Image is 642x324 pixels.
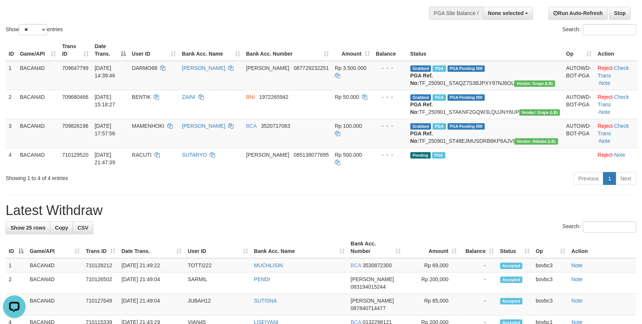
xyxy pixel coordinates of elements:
[429,7,483,20] div: PGA Site Balance /
[595,119,638,148] td: · ·
[533,294,569,315] td: bovbc3
[410,101,433,115] b: PGA Ref. No:
[432,152,445,159] span: Marked by bovbc3
[179,39,243,61] th: Bank Acc. Name: activate to sort column ascending
[118,273,185,294] td: [DATE] 21:49:04
[3,3,26,26] button: Open LiveChat chat widget
[376,64,404,72] div: - - -
[598,94,629,107] a: Check Trans
[118,294,185,315] td: [DATE] 21:49:04
[185,294,251,315] td: JUBAH12
[460,294,497,315] td: -
[599,109,610,115] a: Note
[50,221,73,234] a: Copy
[335,65,366,71] span: Rp 3.500.000
[376,93,404,101] div: - - -
[243,39,332,61] th: Bank Acc. Number: activate to sort column ascending
[583,24,636,35] input: Search:
[448,94,485,101] span: PGA Pending
[574,172,604,185] a: Previous
[488,10,524,16] span: None selected
[348,237,404,258] th: Bank Acc. Number: activate to sort column ascending
[598,94,613,100] a: Reject
[62,65,88,71] span: 709647799
[351,298,394,304] span: [PERSON_NAME]
[95,94,115,107] span: [DATE] 15:18:27
[294,65,329,71] span: Copy 087729232251 to clipboard
[27,237,83,258] th: Game/API: activate to sort column ascending
[609,7,631,20] a: Stop
[6,258,27,273] td: 1
[27,273,83,294] td: BACAN4D
[62,152,88,158] span: 710129520
[83,273,118,294] td: 710126502
[483,7,533,20] button: None selected
[410,94,432,101] span: Grabbed
[6,171,262,182] div: Showing 1 to 4 of 4 entries
[92,39,129,61] th: Date Trans.: activate to sort column descending
[335,94,359,100] span: Rp 50.000
[563,221,636,233] label: Search:
[246,65,289,71] span: [PERSON_NAME]
[404,294,460,315] td: Rp 85,000
[603,172,616,185] a: 1
[500,277,523,283] span: Accepted
[563,90,595,119] td: AUTOWD-BOT-PGA
[595,148,638,169] td: ·
[351,284,386,290] span: Copy 083194015244 to clipboard
[514,80,555,87] span: Vendor URL: https://dashboard.q2checkout.com/secure
[246,152,289,158] span: [PERSON_NAME]
[598,152,613,158] a: Reject
[572,262,583,268] a: Note
[404,258,460,273] td: Rp 69,000
[572,298,583,304] a: Note
[519,109,560,116] span: Vendor URL: https://dashboard.q2checkout.com/secure
[572,276,583,282] a: Note
[62,94,88,100] span: 709680466
[27,294,83,315] td: BACAN4D
[563,24,636,35] label: Search:
[598,65,613,71] a: Reject
[583,221,636,233] input: Search:
[335,152,362,158] span: Rp 500.000
[533,273,569,294] td: bovbc3
[404,237,460,258] th: Amount: activate to sort column ascending
[182,94,195,100] a: ZAINI
[614,152,625,158] a: Note
[185,258,251,273] td: TOTTI222
[460,258,497,273] td: -
[549,7,608,20] a: Run Auto-Refresh
[246,94,255,100] span: BNI
[407,119,563,148] td: TF_250901_ST48EJMUSDRB6KP6AJVI
[6,148,17,169] td: 4
[6,203,636,218] h1: Latest Withdraw
[132,65,157,71] span: DARMO68
[17,148,59,169] td: BACAN4D
[95,65,115,79] span: [DATE] 14:39:46
[373,39,407,61] th: Balance
[363,262,392,268] span: Copy 3530872300 to clipboard
[599,80,610,86] a: Note
[6,221,50,234] a: Show 25 rows
[129,39,179,61] th: User ID: activate to sort column ascending
[410,123,432,130] span: Grabbed
[376,122,404,130] div: - - -
[118,237,185,258] th: Date Trans.: activate to sort column ascending
[407,90,563,119] td: TF_250901_STAKNF2GQW3LQUJNY6UP
[404,273,460,294] td: Rp 200,000
[335,123,362,129] span: Rp 100.000
[332,39,373,61] th: Amount: activate to sort column ascending
[246,123,257,129] span: BCA
[182,65,225,71] a: [PERSON_NAME]
[55,225,68,231] span: Copy
[448,123,485,130] span: PGA Pending
[254,276,270,282] a: PENDI
[132,152,151,158] span: RACUTI
[595,61,638,90] td: · ·
[460,273,497,294] td: -
[6,61,17,90] td: 1
[185,273,251,294] td: SARMIL
[95,123,115,136] span: [DATE] 17:57:56
[460,237,497,258] th: Balance: activate to sort column ascending
[27,258,83,273] td: BACAN4D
